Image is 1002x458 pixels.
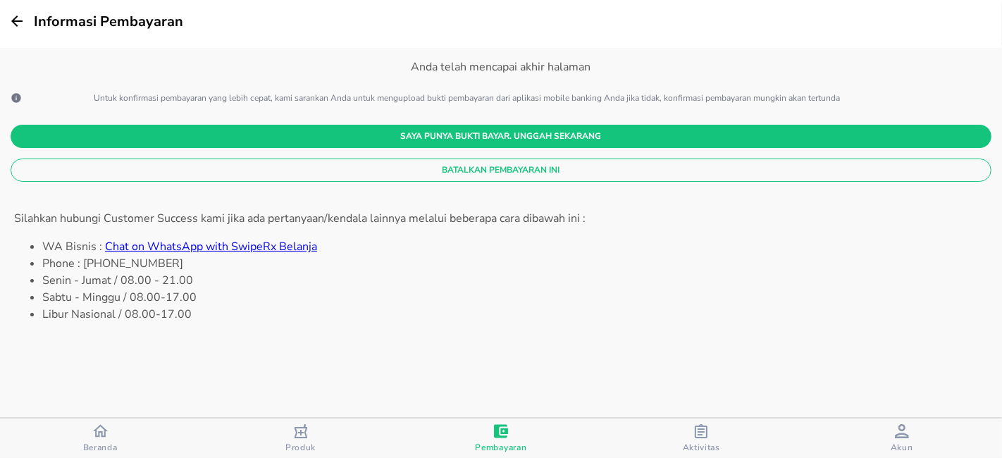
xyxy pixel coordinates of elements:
button: Batalkan Pembayaran Ini [11,159,991,182]
li: Libur Nasional / 08.00-17.00 [42,306,988,323]
button: Pembayaran [401,419,601,458]
span: Beranda [83,442,118,453]
span: Untuk konfirmasi pembayaran yang lebih cepat, kami sarankan Anda untuk mengupload bukti pembayara... [94,92,840,104]
span: Aktivitas [683,442,720,453]
div: Silahkan hubungi Customer Success kami jika ada pertanyaan/kendala lainnya melalui beberapa cara ... [14,210,988,227]
li: Phone : [PHONE_NUMBER] [42,255,988,272]
li: Senin - Jumat / 08.00 - 21.00 [42,272,988,289]
button: Produk [200,419,400,458]
a: Chat on WhatsApp with SwipeRx Belanja [105,239,317,254]
button: Saya Punya Bukti Bayar. Unggah Sekarang [11,125,991,148]
span: Pembayaran [476,442,527,453]
span: Informasi Pembayaran [34,12,183,31]
span: Akun [891,442,913,453]
p: Anda telah mencapai akhir halaman [11,58,991,75]
span: Batalkan Pembayaran Ini [22,163,980,178]
button: Akun [802,419,1002,458]
span: Produk [285,442,316,453]
li: Sabtu - Minggu / 08.00-17.00 [42,289,988,306]
li: WA Bisnis : [42,238,988,255]
button: Aktivitas [601,419,801,458]
span: Saya Punya Bukti Bayar. Unggah Sekarang [22,129,980,144]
